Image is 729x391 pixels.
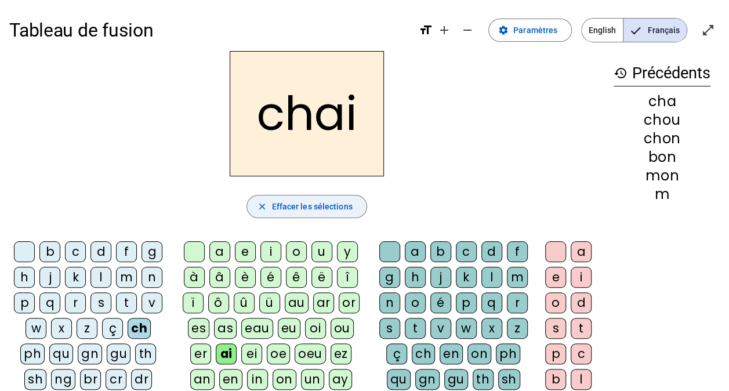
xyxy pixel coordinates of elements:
div: q [39,292,60,313]
h1: Tableau de fusion [9,12,409,49]
span: Effacer les sélections [271,200,352,213]
div: t [571,318,592,339]
div: ch [412,343,435,364]
div: ez [331,343,351,364]
div: in [247,369,268,390]
div: sh [498,369,520,390]
div: mon [614,169,710,183]
div: é [260,267,281,288]
button: Augmenter la taille de la police [433,19,456,42]
div: en [440,343,463,364]
mat-icon: format_size [419,23,433,37]
div: ei [241,343,262,364]
div: v [430,318,451,339]
div: d [481,241,502,262]
div: gn [415,369,440,390]
mat-button-toggle-group: Language selection [581,18,687,42]
div: oe [267,343,290,364]
div: b [430,241,451,262]
div: j [39,267,60,288]
div: n [379,292,400,313]
div: a [209,241,230,262]
div: es [188,318,209,339]
div: ü [259,292,280,313]
div: u [311,241,332,262]
div: s [90,292,111,313]
div: oi [305,318,326,339]
div: as [214,318,237,339]
div: ng [51,369,75,390]
div: cha [614,95,710,108]
div: d [571,292,592,313]
div: m [614,187,710,201]
div: h [405,267,426,288]
div: er [190,343,211,364]
div: l [90,267,111,288]
div: gu [107,343,130,364]
div: v [142,292,162,313]
span: English [582,19,623,42]
div: ay [329,369,352,390]
div: w [456,318,477,339]
div: ch [128,318,151,339]
div: n [142,267,162,288]
div: ou [331,318,354,339]
div: ç [386,343,407,364]
div: f [116,241,137,262]
div: un [301,369,324,390]
mat-icon: open_in_full [701,23,715,37]
div: on [467,343,491,364]
div: chou [614,113,710,127]
mat-icon: history [614,66,628,80]
div: ô [208,292,229,313]
div: p [545,343,566,364]
div: gn [78,343,102,364]
div: or [339,292,360,313]
div: o [545,292,566,313]
div: z [507,318,528,339]
button: Entrer en plein écran [697,19,720,42]
div: a [571,241,592,262]
div: b [39,241,60,262]
div: e [545,267,566,288]
div: chon [614,132,710,146]
mat-icon: settings [498,25,509,35]
div: p [14,292,35,313]
div: th [473,369,494,390]
div: x [51,318,72,339]
div: x [481,318,502,339]
div: ï [183,292,204,313]
div: sh [24,369,46,390]
div: ë [311,267,332,288]
div: ê [286,267,307,288]
div: d [90,241,111,262]
div: c [571,343,592,364]
div: l [481,267,502,288]
div: eu [278,318,300,339]
div: g [379,267,400,288]
div: eau [241,318,273,339]
div: qu [387,369,411,390]
h2: chai [230,51,384,176]
mat-icon: remove [460,23,474,37]
div: p [456,292,477,313]
div: c [65,241,86,262]
div: oeu [295,343,326,364]
div: ar [313,292,334,313]
div: s [545,318,566,339]
div: r [507,292,528,313]
div: m [507,267,528,288]
div: î [337,267,358,288]
div: m [116,267,137,288]
div: i [571,267,592,288]
button: Diminuer la taille de la police [456,19,479,42]
div: k [456,267,477,288]
div: o [286,241,307,262]
div: s [379,318,400,339]
div: qu [49,343,73,364]
div: on [273,369,296,390]
div: g [142,241,162,262]
div: k [65,267,86,288]
span: Français [623,19,687,42]
div: f [507,241,528,262]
